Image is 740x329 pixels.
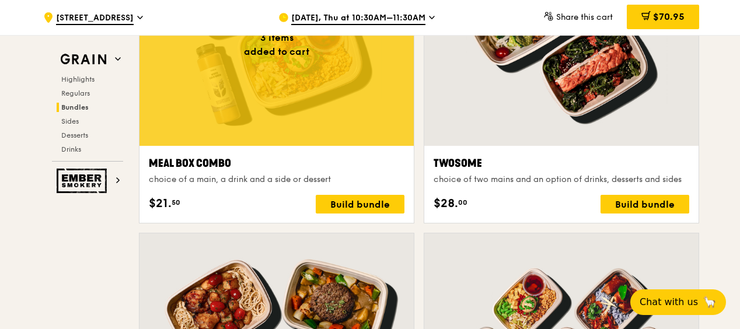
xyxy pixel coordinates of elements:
span: $28. [434,195,458,212]
span: Regulars [61,89,90,97]
span: Bundles [61,103,89,111]
span: Highlights [61,75,95,83]
span: Sides [61,117,79,125]
span: 🦙 [703,295,717,309]
span: Desserts [61,131,88,139]
span: 50 [172,198,180,207]
img: Grain web logo [57,49,110,70]
button: Chat with us🦙 [630,289,726,315]
img: Ember Smokery web logo [57,169,110,193]
span: $70.95 [653,11,685,22]
span: $21. [149,195,172,212]
span: Drinks [61,145,81,153]
div: Build bundle [316,195,404,213]
div: Twosome [434,155,689,171]
span: Share this cart [556,12,613,22]
div: Meal Box Combo [149,155,404,171]
div: choice of two mains and an option of drinks, desserts and sides [434,174,689,185]
div: Build bundle [601,195,689,213]
span: [STREET_ADDRESS] [56,12,134,25]
span: Chat with us [640,295,698,309]
span: [DATE], Thu at 10:30AM–11:30AM [291,12,425,25]
div: choice of a main, a drink and a side or dessert [149,174,404,185]
span: 00 [458,198,467,207]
